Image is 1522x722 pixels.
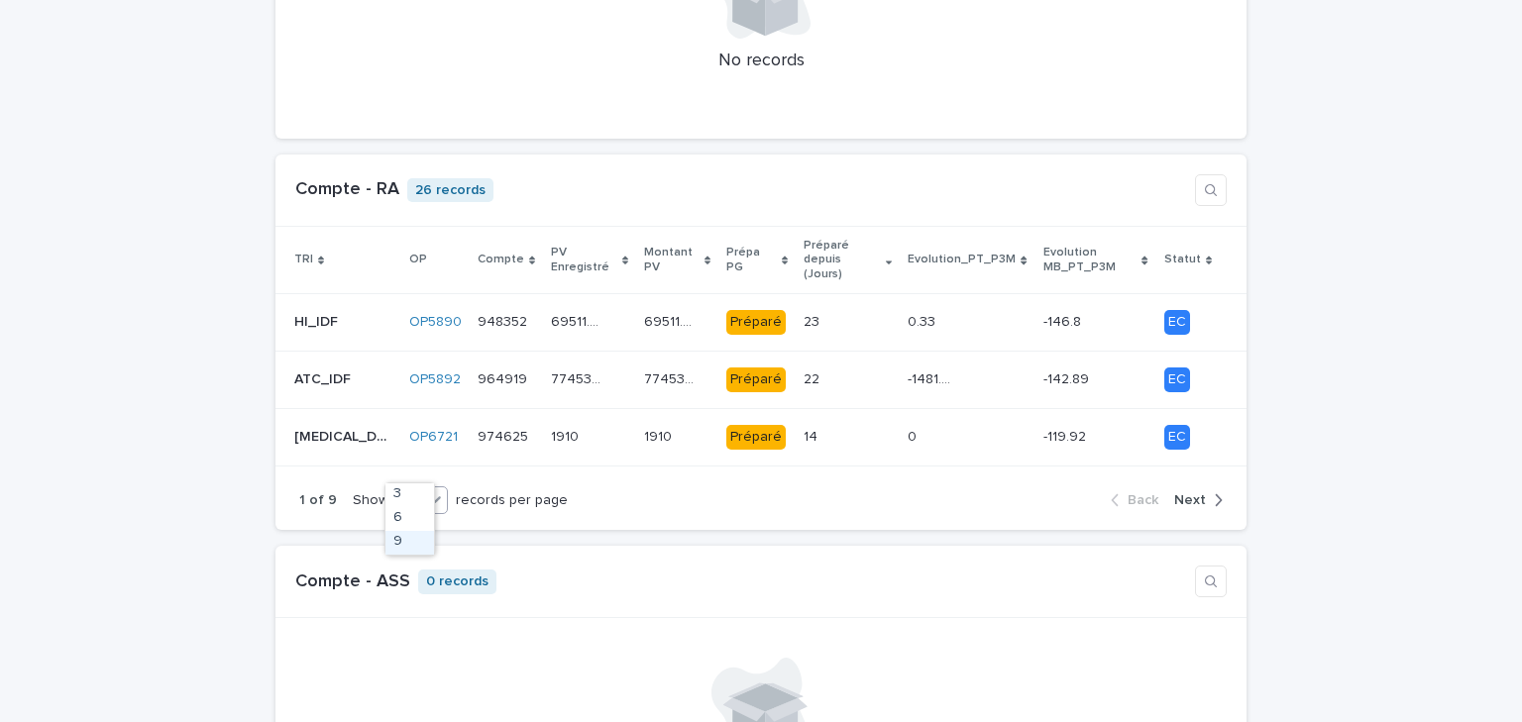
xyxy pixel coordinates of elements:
[551,367,604,388] p: 77453.58
[407,178,493,203] p: 26 records
[908,367,961,388] p: -1481.42
[418,569,496,594] p: 0 records
[1111,491,1166,509] button: Back
[804,425,821,446] p: 14
[1043,425,1090,446] p: -119.92
[275,408,1247,465] tr: [MEDICAL_DATA]_NE[MEDICAL_DATA]_NE OP6721 974625974625 19101910 19101910 Préparé1414 00 -119.92-1...
[409,371,461,388] a: OP5892
[726,367,786,392] div: Préparé
[804,235,881,285] p: Préparé depuis (Jours)
[294,310,342,331] p: HI_IDF
[644,310,698,331] p: 69511.33
[1164,425,1190,450] div: EC
[294,249,313,270] p: TRI
[804,310,823,331] p: 23
[1166,491,1223,509] button: Next
[299,492,337,509] p: 1 of 9
[1164,310,1190,335] div: EC
[409,249,427,270] p: OP
[804,367,823,388] p: 22
[1164,249,1201,270] p: Statut
[275,51,1247,72] p: No records
[294,425,397,446] p: [MEDICAL_DATA]_NE
[456,492,568,509] p: records per page
[295,572,410,590] a: Compte - ASS
[551,425,583,446] p: 1910
[644,425,676,446] p: 1910
[409,314,462,331] a: OP5890
[478,367,531,388] p: 964919
[908,249,1016,270] p: Evolution_PT_P3M
[726,242,777,278] p: Prépa PG
[353,492,388,509] p: Show
[644,242,700,278] p: Montant PV
[295,180,399,198] a: Compte - RA
[644,367,698,388] p: 77453.58
[478,310,531,331] p: 948352
[275,352,1247,409] tr: ATC_IDFATC_IDF OP5892 964919964919 77453.5877453.58 77453.5877453.58 Préparé2222 -1481.42-1481.42...
[409,429,458,446] a: OP6721
[294,367,355,388] p: ATC_IDF
[1043,310,1085,331] p: -146.8
[1043,367,1093,388] p: -142.89
[908,310,939,331] p: 0.33
[478,425,532,446] p: 974625
[551,310,604,331] p: 69511.33
[1174,493,1206,507] span: Next
[385,483,434,507] div: 3
[1043,242,1138,278] p: Evolution MB_PT_P3M
[908,425,921,446] p: 0
[385,531,434,555] div: 9
[551,242,616,278] p: PV Enregistré
[478,249,524,270] p: Compte
[1128,493,1158,507] span: Back
[1164,367,1190,392] div: EC
[726,425,786,450] div: Préparé
[385,507,434,531] div: 6
[726,310,786,335] div: Préparé
[275,294,1247,352] tr: HI_IDFHI_IDF OP5890 948352948352 69511.3369511.33 69511.3369511.33 Préparé2323 0.330.33 -146.8-14...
